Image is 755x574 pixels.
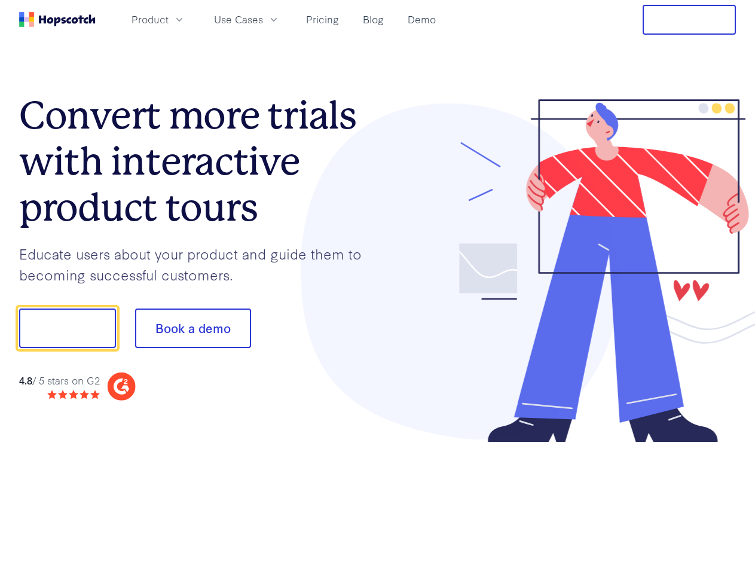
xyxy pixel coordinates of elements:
button: Book a demo [135,309,251,348]
strong: 4.8 [19,373,32,387]
a: Home [19,12,96,27]
a: Pricing [301,10,344,29]
a: Demo [403,10,441,29]
span: Product [132,12,169,27]
button: Free Trial [643,5,736,35]
button: Product [124,10,192,29]
a: Blog [358,10,389,29]
p: Educate users about your product and guide them to becoming successful customers. [19,243,378,285]
div: / 5 stars on G2 [19,373,100,388]
h1: Convert more trials with interactive product tours [19,93,378,230]
button: Use Cases [207,10,287,29]
button: Show me! [19,309,116,348]
span: Use Cases [214,12,263,27]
